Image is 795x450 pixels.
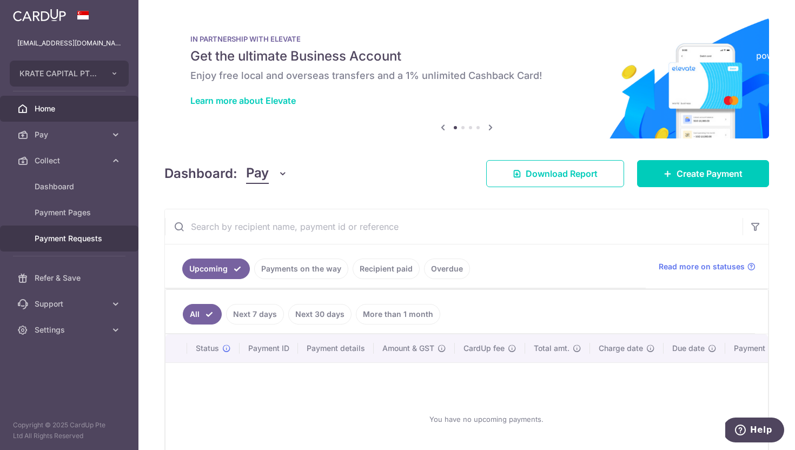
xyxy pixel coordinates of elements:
[165,209,743,244] input: Search by recipient name, payment id or reference
[288,304,352,325] a: Next 30 days
[10,61,129,87] button: KRATE CAPITAL PTE. LTD.
[190,48,743,65] h5: Get the ultimate Business Account
[164,17,769,138] img: Renovation banner
[182,259,250,279] a: Upcoming
[526,167,598,180] span: Download Report
[637,160,769,187] a: Create Payment
[196,343,219,354] span: Status
[382,343,434,354] span: Amount & GST
[246,163,288,184] button: Pay
[226,304,284,325] a: Next 7 days
[35,325,106,335] span: Settings
[725,418,784,445] iframe: Opens a widget where you can find more information
[19,68,100,79] span: KRATE CAPITAL PTE. LTD.
[183,304,222,325] a: All
[35,129,106,140] span: Pay
[486,160,624,187] a: Download Report
[659,261,756,272] a: Read more on statuses
[190,35,743,43] p: IN PARTNERSHIP WITH ELEVATE
[356,304,440,325] a: More than 1 month
[35,299,106,309] span: Support
[35,155,106,166] span: Collect
[35,207,106,218] span: Payment Pages
[35,181,106,192] span: Dashboard
[463,343,505,354] span: CardUp fee
[17,38,121,49] p: [EMAIL_ADDRESS][DOMAIN_NAME]
[298,334,374,362] th: Payment details
[424,259,470,279] a: Overdue
[35,233,106,244] span: Payment Requests
[246,163,269,184] span: Pay
[190,95,296,106] a: Learn more about Elevate
[240,334,298,362] th: Payment ID
[35,103,106,114] span: Home
[534,343,569,354] span: Total amt.
[13,9,66,22] img: CardUp
[164,164,237,183] h4: Dashboard:
[190,69,743,82] h6: Enjoy free local and overseas transfers and a 1% unlimited Cashback Card!
[599,343,643,354] span: Charge date
[353,259,420,279] a: Recipient paid
[677,167,743,180] span: Create Payment
[659,261,745,272] span: Read more on statuses
[35,273,106,283] span: Refer & Save
[254,259,348,279] a: Payments on the way
[672,343,705,354] span: Due date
